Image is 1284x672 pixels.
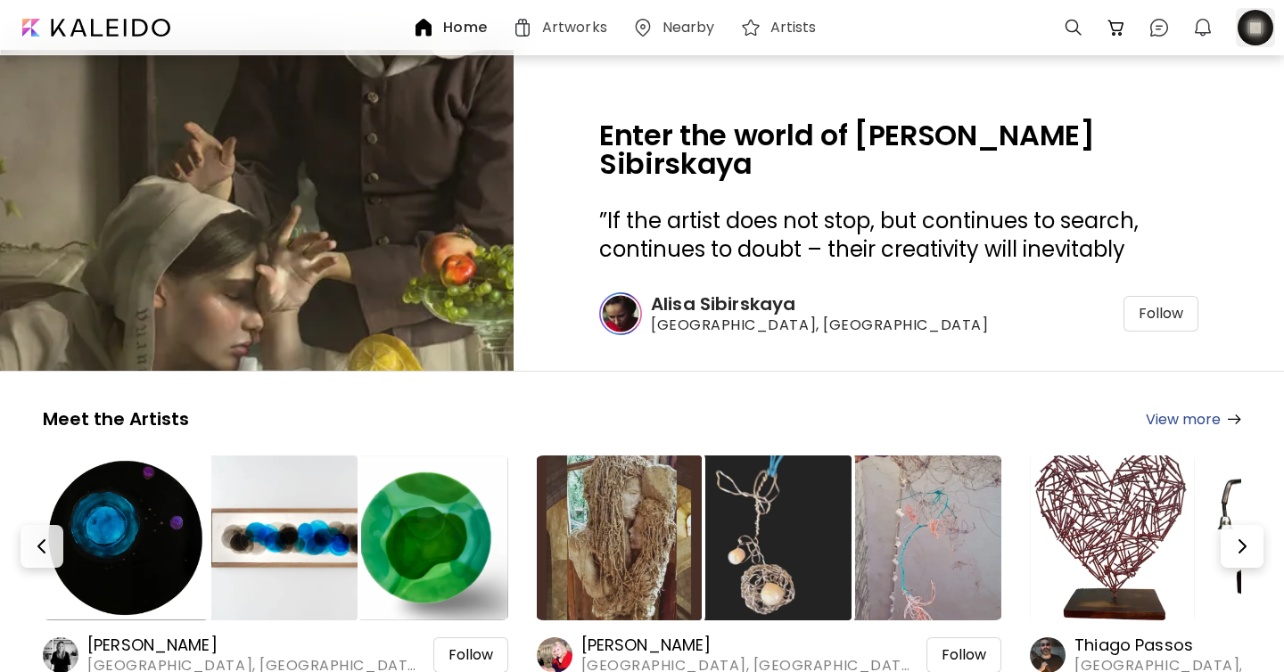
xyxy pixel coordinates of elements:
[942,646,986,664] span: Follow
[663,20,715,35] h6: Nearby
[1228,414,1241,424] img: arrow-right
[651,292,988,316] h6: Alisa Sibirskaya
[43,455,208,620] img: https://cdn.kaleido.art/CDN/Artwork/175751/Thumbnail/large.webp?updated=778988
[599,292,1198,335] a: Alisa Sibirskaya[GEOGRAPHIC_DATA], [GEOGRAPHIC_DATA]Follow
[687,455,852,620] img: https://cdn.kaleido.art/CDN/Artwork/175678/Thumbnail/medium.webp?updated=778603
[1106,17,1127,38] img: cart
[632,17,722,38] a: Nearby
[1221,525,1263,568] button: Next-button
[599,207,1198,264] h3: ” ”
[836,455,1001,620] img: https://cdn.kaleido.art/CDN/Artwork/175647/Thumbnail/medium.webp?updated=778481
[651,316,988,335] span: [GEOGRAPHIC_DATA], [GEOGRAPHIC_DATA]
[87,635,420,656] h6: [PERSON_NAME]
[599,121,1198,178] h2: Enter the world of [PERSON_NAME] Sibirskaya
[1148,17,1170,38] img: chatIcon
[413,17,493,38] a: Home
[21,525,63,568] button: Prev-button
[770,20,817,35] h6: Artists
[512,17,614,38] a: Artworks
[193,455,358,620] img: https://cdn.kaleido.art/CDN/Artwork/175750/Thumbnail/medium.webp?updated=778986
[1123,296,1198,332] div: Follow
[740,17,824,38] a: Artists
[43,407,189,430] h5: Meet the Artists
[581,635,914,656] h6: [PERSON_NAME]
[1146,408,1241,430] a: View more
[542,20,607,35] h6: Artworks
[599,206,1175,321] span: If the artist does not stop, but continues to search, continues to doubt – their creativity will ...
[1231,536,1253,557] img: Next-button
[537,455,702,620] img: https://cdn.kaleido.art/CDN/Artwork/175577/Thumbnail/large.webp?updated=778158
[31,536,53,557] img: Prev-button
[443,20,486,35] h6: Home
[342,455,507,620] img: https://cdn.kaleido.art/CDN/Artwork/164251/Thumbnail/medium.webp?updated=733056
[1139,305,1183,323] span: Follow
[449,646,493,664] span: Follow
[1030,455,1195,620] img: https://cdn.kaleido.art/CDN/Artwork/173706/Thumbnail/large.webp?updated=770563
[1188,12,1218,43] button: bellIcon
[1192,17,1214,38] img: bellIcon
